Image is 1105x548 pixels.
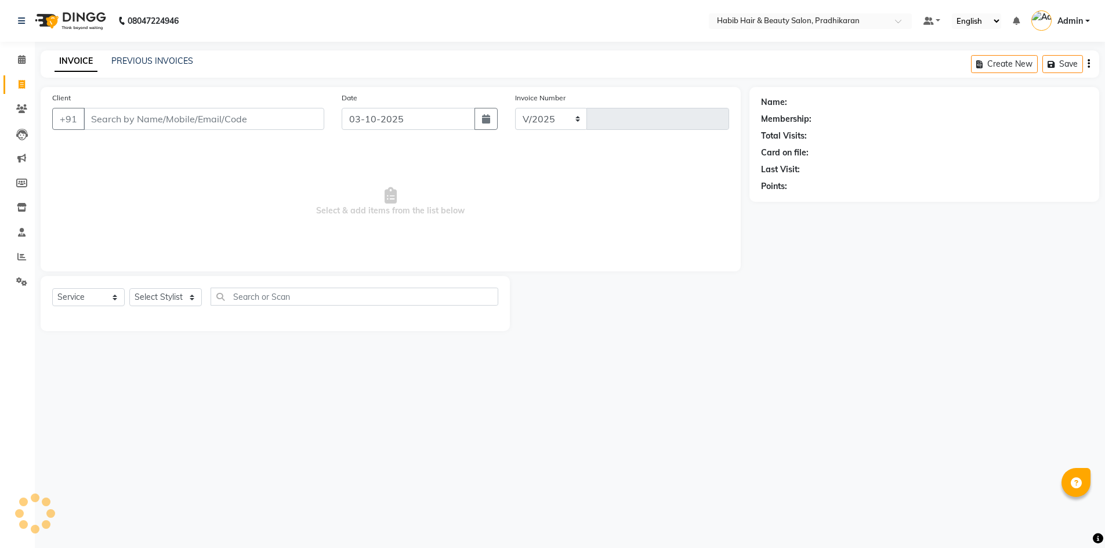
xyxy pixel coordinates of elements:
[211,288,498,306] input: Search or Scan
[761,96,787,108] div: Name:
[342,93,357,103] label: Date
[1031,10,1052,31] img: Admin
[52,93,71,103] label: Client
[971,55,1038,73] button: Create New
[1057,15,1083,27] span: Admin
[761,113,811,125] div: Membership:
[128,5,179,37] b: 08047224946
[515,93,566,103] label: Invoice Number
[52,144,729,260] span: Select & add items from the list below
[761,180,787,193] div: Points:
[84,108,324,130] input: Search by Name/Mobile/Email/Code
[55,51,97,72] a: INVOICE
[761,147,809,159] div: Card on file:
[30,5,109,37] img: logo
[1042,55,1083,73] button: Save
[1056,502,1093,536] iframe: chat widget
[761,164,800,176] div: Last Visit:
[52,108,85,130] button: +91
[761,130,807,142] div: Total Visits:
[111,56,193,66] a: PREVIOUS INVOICES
